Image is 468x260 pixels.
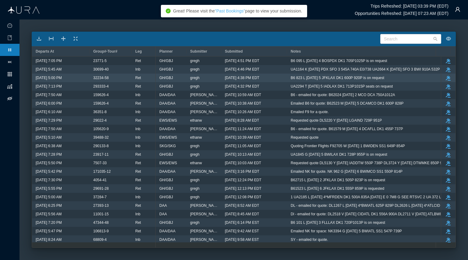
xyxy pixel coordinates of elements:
span: gregh [190,65,200,73]
i: icon: fast-forward [7,60,12,64]
span: 36351-8 [93,108,107,116]
span: 30699-40 [93,65,109,73]
span: GH/GBJ [159,219,173,227]
span: Notes [291,49,301,54]
span: DAA [159,210,167,218]
span: EWS/EWS [159,133,177,141]
span: [DATE] 7:30 PM [36,176,62,184]
span: [DATE] 7:13 PM [36,82,62,90]
span: 290133-8 [93,142,109,150]
span: Inb [135,236,140,244]
span: B62715 L [DATE] 2 JFKLAX DK1 505P 823P is on request [291,176,385,184]
span: Inb [135,210,140,218]
span: [PERSON_NAME] [190,91,218,99]
span: Requested quote DL5220 Y [DATE] LGAIND 729P 951P [291,116,382,124]
span: [DATE] 3:16 PM EDT [225,168,259,175]
span: 7507-33 [93,159,107,167]
span: 11001-15 [93,210,109,218]
span: [DATE] 9:42 AM EST [225,227,259,235]
i: icon: dashboard [7,23,12,28]
span: Emailed NK for quote. NK 962 G [DATE] 6 BWIMCO SS1 550P 814P [291,168,402,175]
span: ethanw [190,116,202,124]
span: B61523 L [DATE] 6 JFKLAX DK1 555P 859P is requested [291,185,384,192]
span: [DATE] 10:03 AM EDT [225,159,261,167]
span: [DATE] 6:10 AM [36,108,62,116]
span: Ret [135,168,141,175]
span: [DATE] 4:38 PM EDT [225,74,259,82]
span: 29691-28 [93,185,109,192]
span: SY - emailed for quote. [291,236,328,244]
span: DAA/DAA [159,91,175,99]
span: [DATE] 5:42 PM [36,168,62,175]
span: GH/GBJ [159,185,173,192]
span: [DATE] 6:25 PM [36,202,62,210]
button: icon: download [34,34,44,44]
span: [DATE] 7:05 PM [36,57,62,65]
span: Inb [135,133,140,141]
span: Inb [135,142,140,150]
span: DAA/DAA [159,108,175,116]
span: Ret [135,185,141,192]
span: Inb [135,65,140,73]
span: Ret [135,99,141,107]
span: B6 823 L [DATE] 5 JFKLAX DK1 600P 920P is on request [291,74,384,82]
span: Planner [159,49,173,54]
span: gregh [190,185,200,192]
button: icon: user [452,3,464,16]
span: B6 101 L [DATE] 3 FLLLAX DK1 720P1013P is on request [291,219,385,227]
span: UA1845 G [DATE] 5 BWILAX DK1 728P 955P is on request [291,151,387,158]
span: [DATE] 10:39 AM EDT [225,133,261,141]
span: 32234-58 [93,74,109,82]
span: [DATE] 7:20 PM [36,219,62,227]
span: [DATE] 7:50 AM [36,91,62,99]
span: Emailed B6 for quote: B62523 M [DATE] 5 DCAMCO DK1 600P 828P [291,99,403,107]
span: GH/GBJ [159,74,173,82]
span: [DATE] 10:26 AM EDT [225,108,261,116]
span: 27393-13 [93,202,109,210]
span: Ret [135,202,141,210]
span: GH/GBJ [159,82,173,90]
span: [PERSON_NAME] [190,227,218,235]
span: [PERSON_NAME] [190,125,218,133]
span: gregh [190,142,200,150]
span: Ret [135,57,141,65]
i: icon: book [7,35,12,40]
span: 159626-4 [93,99,109,107]
span: [PERSON_NAME] [190,108,218,116]
span: [DATE] 10:59 AM EDT [225,91,261,99]
span: Inb [135,108,140,116]
span: [PERSON_NAME] [190,168,218,175]
span: [DATE] 12:13 PM EDT [225,185,261,192]
span: EWS/EWS [159,116,177,124]
span: [DATE] 5:47 PM [36,227,62,235]
span: 293333-4 [93,82,109,90]
span: [DATE] 5:00 AM [36,193,62,201]
span: Submitted [225,49,243,54]
span: DAA/DAA [159,168,175,175]
span: [DATE] 5:45 AM [36,65,62,73]
span: [DATE] 5:56 AM [36,210,62,218]
span: [DATE] 4:46 PM EDT [225,65,259,73]
span: Inb [135,125,140,133]
span: DAA/DAA [159,236,175,244]
span: 39488-32 [93,133,109,141]
span: UA2294 T [DATE] 5 IADLAX DK1 713P1015P seats on request [291,82,393,90]
span: [DATE] 11:05 AM EDT [225,142,261,150]
span: Departs At [36,49,54,54]
span: gregh [190,176,200,184]
span: gregh [190,193,200,201]
span: 23917-11 [93,151,109,158]
span: Ret [135,116,141,124]
span: DAA/DAA [159,125,175,133]
button: icon: fullscreen [71,34,80,44]
span: [DATE] 7:50 AM [36,125,62,133]
span: [PERSON_NAME] [190,202,218,210]
button: icon: column-width [46,34,56,44]
span: Ret [135,74,141,82]
i: icon: check-circle [166,9,171,13]
span: gregh [190,82,200,90]
span: Great! Please visit the page to view your submission. [173,9,302,13]
span: [DATE] 6:14 PM EST [225,219,259,227]
span: 23771-5 [93,57,107,65]
span: DL - emailed for quote: DL1267 L [DATE] 4*BWIATL 625P 829P DL2626 L [DATE] 4*ATLCID 950P1054P [291,202,460,210]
